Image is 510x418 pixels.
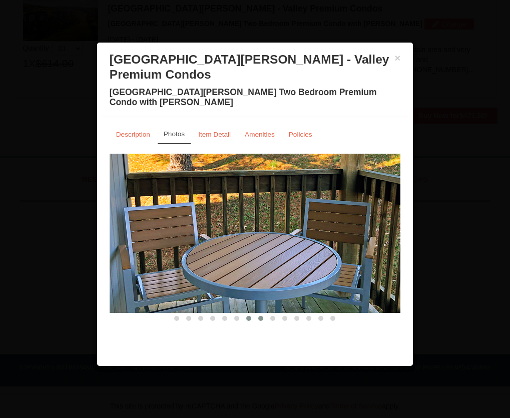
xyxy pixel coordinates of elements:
[164,130,185,138] small: Photos
[198,131,231,138] small: Item Detail
[110,52,400,82] h3: [GEOGRAPHIC_DATA][PERSON_NAME] - Valley Premium Condos
[282,125,319,144] a: Policies
[110,125,157,144] a: Description
[245,131,275,138] small: Amenities
[110,87,400,107] h4: [GEOGRAPHIC_DATA][PERSON_NAME] Two Bedroom Premium Condo with [PERSON_NAME]
[395,53,401,63] button: ×
[110,154,400,313] img: 18876286-169-6043a056.jpg
[192,125,237,144] a: Item Detail
[158,125,191,144] a: Photos
[116,131,150,138] small: Description
[289,131,312,138] small: Policies
[238,125,281,144] a: Amenities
